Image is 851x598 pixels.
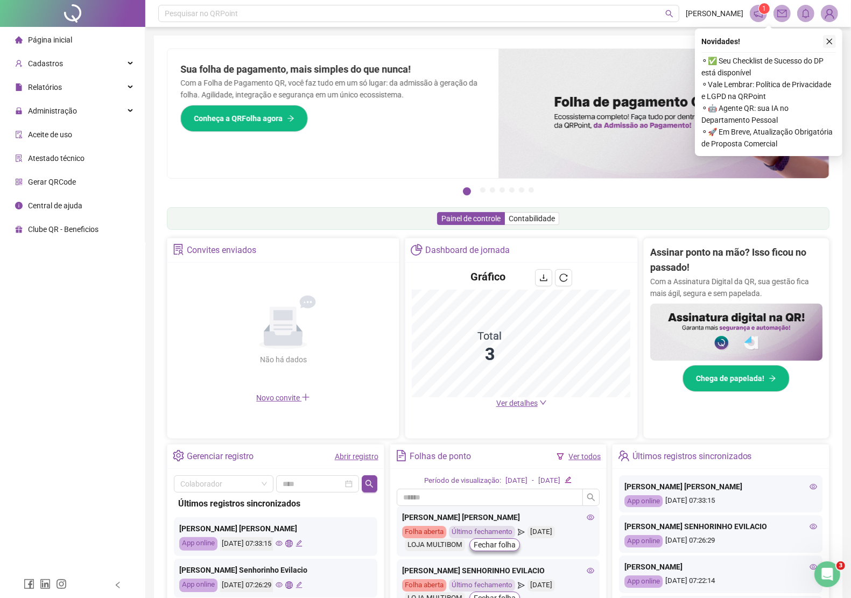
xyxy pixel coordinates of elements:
[220,537,273,551] div: [DATE] 07:33:15
[28,107,77,115] span: Administração
[335,452,378,461] a: Abrir registro
[587,567,594,574] span: eye
[505,475,528,487] div: [DATE]
[509,187,515,193] button: 5
[15,60,23,67] span: user-add
[650,245,822,276] h2: Assinar ponto na mão? Isso ficou no passado!
[287,115,294,122] span: arrow-right
[624,535,817,547] div: [DATE] 07:26:29
[173,244,184,255] span: solution
[701,102,836,126] span: ⚬ 🤖 Agente QR: sua IA no Departamento Pessoal
[28,154,85,163] span: Atestado técnico
[234,354,333,365] div: Não há dados
[28,201,82,210] span: Central de ajuda
[624,535,663,547] div: App online
[40,579,51,589] span: linkedin
[15,131,23,138] span: audit
[665,10,673,18] span: search
[276,540,283,547] span: eye
[178,497,373,510] div: Últimos registros sincronizados
[296,581,303,588] span: edit
[538,475,560,487] div: [DATE]
[686,8,743,19] span: [PERSON_NAME]
[826,38,833,45] span: close
[624,495,663,508] div: App online
[810,523,817,530] span: eye
[402,511,595,523] div: [PERSON_NAME] [PERSON_NAME]
[529,187,534,193] button: 7
[276,581,283,588] span: eye
[769,375,776,382] span: arrow-right
[480,187,486,193] button: 2
[498,49,829,178] img: banner%2F8d14a306-6205-4263-8e5b-06e9a85ad873.png
[496,399,547,407] a: Ver detalhes down
[179,523,372,534] div: [PERSON_NAME] [PERSON_NAME]
[470,269,505,284] h4: Gráfico
[509,214,555,223] span: Contabilidade
[518,579,525,592] span: send
[180,62,486,77] h2: Sua folha de pagamento, mais simples do que nunca!
[194,112,283,124] span: Conheça a QRFolha agora
[402,565,595,576] div: [PERSON_NAME] SENHORINHO EVILACIO
[28,178,76,186] span: Gerar QRCode
[624,481,817,493] div: [PERSON_NAME] [PERSON_NAME]
[463,187,471,195] button: 1
[701,55,836,79] span: ⚬ ✅ Seu Checklist de Sucesso do DP está disponível
[441,214,501,223] span: Painel de controle
[469,538,520,551] button: Fechar folha
[518,526,525,538] span: send
[618,450,629,461] span: team
[402,526,446,538] div: Folha aberta
[187,447,254,466] div: Gerenciar registro
[810,483,817,490] span: eye
[528,579,555,592] div: [DATE]
[24,579,34,589] span: facebook
[15,83,23,91] span: file
[179,579,217,592] div: App online
[701,79,836,102] span: ⚬ Vale Lembrar: Política de Privacidade e LGPD na QRPoint
[28,59,63,68] span: Cadastros
[624,520,817,532] div: [PERSON_NAME] SENHORINHO EVILACIO
[173,450,184,461] span: setting
[285,540,292,547] span: global
[474,539,516,551] span: Fechar folha
[180,105,308,132] button: Conheça a QRFolha agora
[28,225,99,234] span: Clube QR - Beneficios
[187,241,256,259] div: Convites enviados
[801,9,811,18] span: bell
[449,579,515,592] div: Último fechamento
[296,540,303,547] span: edit
[519,187,524,193] button: 6
[179,537,217,551] div: App online
[701,36,740,47] span: Novidades !
[528,526,555,538] div: [DATE]
[624,561,817,573] div: [PERSON_NAME]
[763,5,766,12] span: 1
[15,202,23,209] span: info-circle
[624,575,663,588] div: App online
[500,187,505,193] button: 4
[490,187,495,193] button: 3
[405,539,465,551] div: LOJA MULTIBOM
[28,83,62,92] span: Relatórios
[683,365,790,392] button: Chega de papelada!
[565,476,572,483] span: edit
[836,561,845,570] span: 3
[424,475,501,487] div: Período de visualização:
[396,450,407,461] span: file-text
[220,579,273,592] div: [DATE] 07:26:29
[425,241,510,259] div: Dashboard de jornada
[402,579,446,592] div: Folha aberta
[587,513,594,521] span: eye
[624,575,817,588] div: [DATE] 07:22:14
[365,480,374,488] span: search
[777,9,787,18] span: mail
[15,154,23,162] span: solution
[587,493,595,502] span: search
[15,226,23,233] span: gift
[411,244,422,255] span: pie-chart
[696,372,764,384] span: Chega de papelada!
[410,447,471,466] div: Folhas de ponto
[539,273,548,282] span: download
[179,564,372,576] div: [PERSON_NAME] Senhorinho Evilacio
